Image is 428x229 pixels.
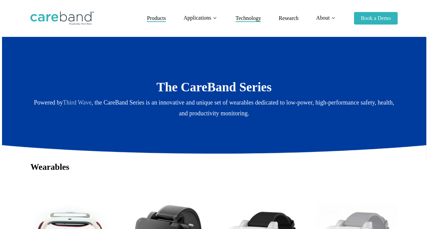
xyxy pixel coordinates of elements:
span: Technology [235,15,261,21]
a: Applications [183,15,218,21]
span: Products [147,15,166,21]
a: Research [278,16,298,21]
a: Book a Demo [354,16,398,21]
span: Book a Demo [361,15,391,21]
h3: Wearables [30,162,398,173]
a: Technology [235,16,261,21]
a: Products [147,16,166,21]
span: About [316,15,330,21]
img: CareBand [30,12,94,25]
span: Applications [183,15,211,21]
a: About [316,15,336,21]
p: Powered by , the CareBand Series is an innovative and unique set of wearables dedicated to low-po... [30,97,398,119]
h2: The CareBand Series [30,79,398,95]
a: Third Wave [63,99,92,106]
span: Research [278,15,298,21]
